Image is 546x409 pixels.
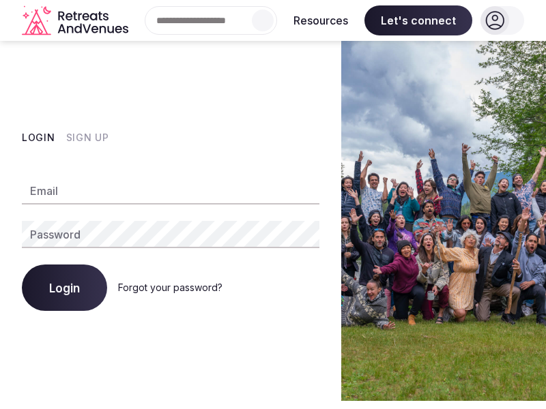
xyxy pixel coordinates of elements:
span: Let's connect [364,5,472,35]
img: My Account Background [341,41,546,401]
button: Login [22,131,55,145]
button: Sign Up [66,131,109,145]
button: Resources [283,5,359,35]
a: Forgot your password? [118,282,222,293]
svg: Retreats and Venues company logo [22,5,131,36]
a: Visit the homepage [22,5,131,36]
span: Login [49,281,80,294]
button: Login [22,264,107,311]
